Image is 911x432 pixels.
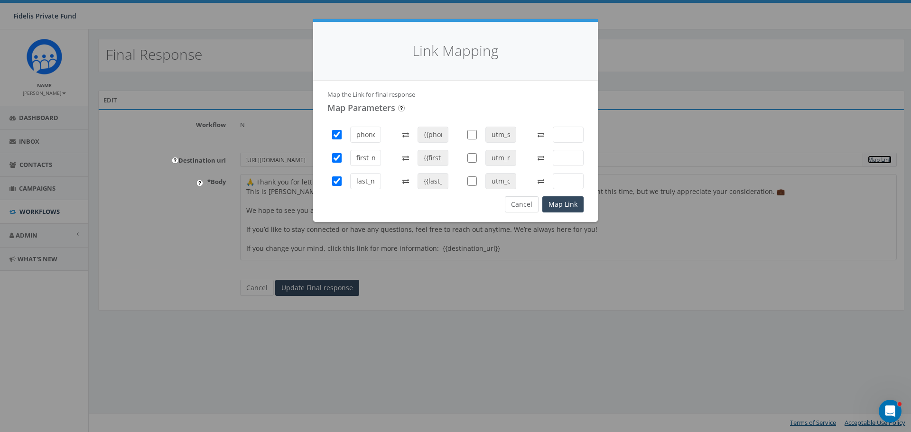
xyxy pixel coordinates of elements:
[327,103,584,113] h4: Map Parameters
[172,157,178,164] input: Submit
[327,41,584,61] h4: Link Mapping
[542,196,584,212] button: Map Link
[327,90,584,99] p: Map the Link for final response
[505,196,539,212] button: Cancel
[196,180,203,186] input: Submit
[398,105,405,111] input: Submit
[879,400,902,423] iframe: Intercom live chat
